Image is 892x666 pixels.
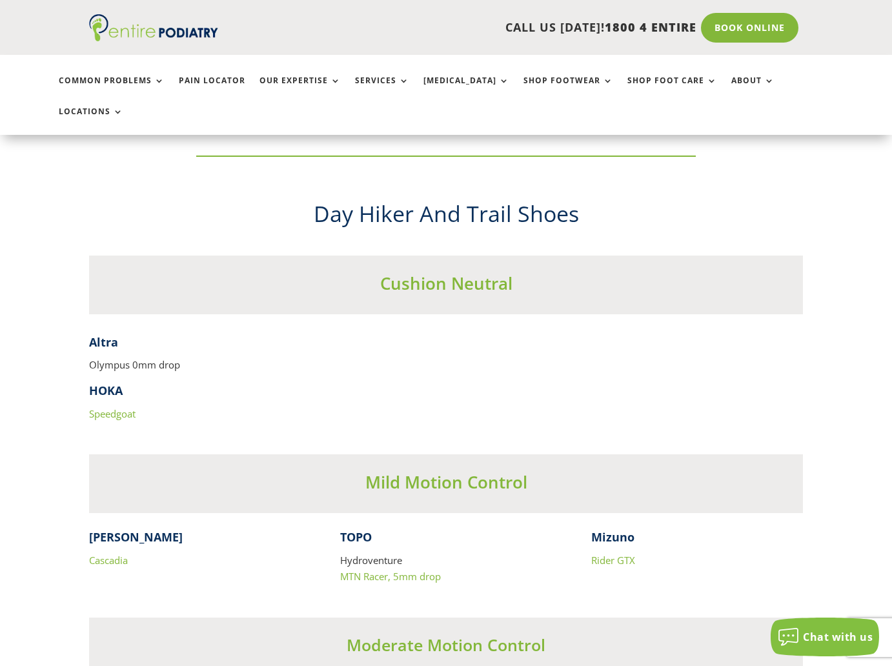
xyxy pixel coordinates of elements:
[252,19,696,36] p: CALL US [DATE]!
[89,31,218,44] a: Entire Podiatry
[591,554,635,567] a: Rider GTX
[89,407,136,420] a: Speedgoat
[89,14,218,41] img: logo (1)
[89,554,128,567] a: Cascadia
[89,383,123,398] strong: HOKA
[89,199,803,236] h2: Day Hiker And Trail Shoes
[340,552,552,585] p: Hydroventure
[179,76,245,104] a: Pain Locator
[771,618,879,656] button: Chat with us
[605,19,696,35] span: 1800 4 ENTIRE
[59,76,165,104] a: Common Problems
[355,76,409,104] a: Services
[340,529,552,552] h4: TOPO
[59,107,123,135] a: Locations
[89,634,803,663] h3: Moderate Motion Control
[731,76,775,104] a: About
[423,76,509,104] a: [MEDICAL_DATA]
[701,13,798,43] a: Book Online
[591,529,803,552] h4: Mizuno
[89,529,301,552] h4: [PERSON_NAME]
[523,76,613,104] a: Shop Footwear
[89,470,803,500] h3: Mild Motion Control
[89,357,803,383] p: Olympus 0mm drop
[89,334,118,350] strong: Altra
[89,272,803,301] h3: Cushion Neutral
[259,76,341,104] a: Our Expertise
[627,76,717,104] a: Shop Foot Care
[340,570,441,583] a: MTN Racer, 5mm drop
[803,630,873,644] span: Chat with us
